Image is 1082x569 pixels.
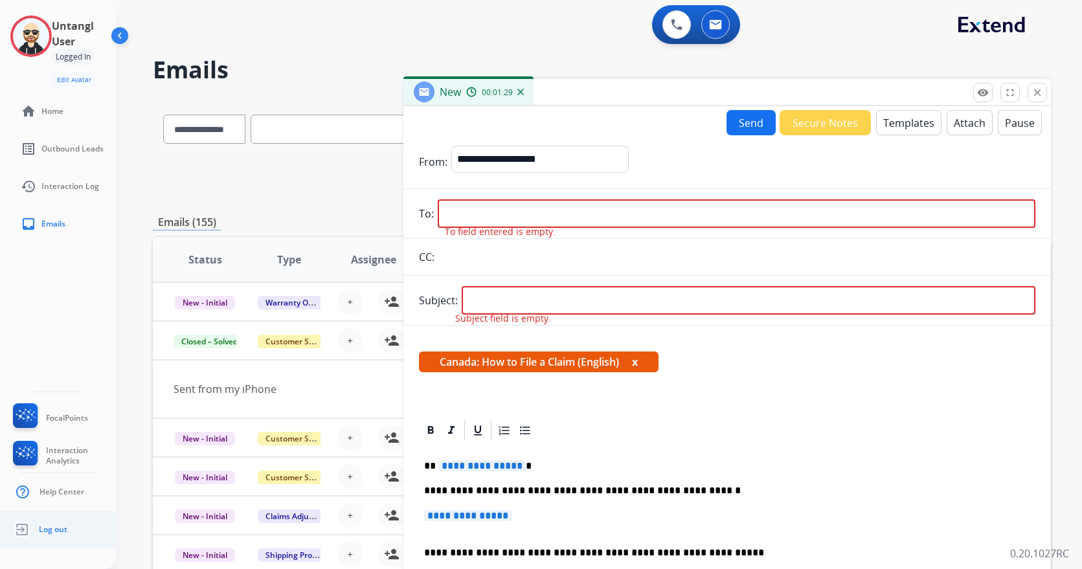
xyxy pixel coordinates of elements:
button: + [337,541,363,567]
span: + [347,508,353,523]
span: Log out [39,524,67,535]
button: + [337,502,363,528]
button: Pause [998,110,1042,135]
button: Attach [947,110,993,135]
img: avatar [13,18,49,54]
mat-icon: list_alt [21,141,36,157]
mat-icon: history [21,179,36,194]
mat-icon: person_add [384,508,400,523]
p: 0.20.1027RC [1010,546,1069,561]
span: New - Initial [175,471,235,484]
p: CC: [419,249,434,265]
h2: Emails [153,57,1051,83]
span: + [347,294,353,309]
span: Emails [41,219,65,229]
button: + [337,328,363,353]
span: + [347,546,353,562]
p: Subject: [419,293,458,308]
span: Outbound Leads [41,144,104,154]
span: + [347,333,353,348]
span: New - Initial [175,548,235,562]
span: To field entered is empty. [445,225,556,238]
mat-icon: person_add [384,430,400,445]
span: New - Initial [175,432,235,445]
div: Ordered List [495,421,514,440]
span: Interaction Log [41,181,99,192]
span: Assignee [351,252,396,267]
button: x [632,354,638,370]
span: Interaction Analytics [46,445,117,466]
span: New [440,85,461,99]
a: Interaction Analytics [10,441,117,471]
div: Italic [442,421,461,440]
button: + [337,463,363,489]
div: Underline [468,421,488,440]
mat-icon: person_add [384,294,400,309]
mat-icon: person_add [384,469,400,484]
span: New - Initial [175,509,235,523]
span: Customer Support [258,335,342,348]
span: Subject field is empty. [455,312,551,325]
span: Claims Adjudication [258,509,346,523]
button: + [337,425,363,451]
span: + [347,469,353,484]
span: Help Center [39,487,84,497]
a: FocalPoints [10,403,88,433]
span: + [347,430,353,445]
span: Shipping Protection [258,548,346,562]
button: Secure Notes [780,110,871,135]
button: Edit Avatar [52,73,96,87]
div: Bold [421,421,440,440]
div: Bullet List [515,421,535,440]
h3: Untangl User [52,18,104,49]
span: Canada: How to File a Claim (English) [419,351,659,372]
mat-icon: home [21,104,36,119]
mat-icon: fullscreen [1004,87,1016,98]
span: Warranty Ops [258,296,324,309]
mat-icon: inbox [21,216,36,232]
span: Customer Support [258,471,342,484]
div: Logged In [52,49,95,65]
button: Send [727,110,776,135]
span: 00:01:29 [482,87,513,98]
mat-icon: person_add [384,333,400,348]
p: Emails (155) [153,214,221,230]
mat-icon: person_add [384,546,400,562]
span: New - Initial [175,296,235,309]
mat-icon: close [1031,87,1043,98]
button: + [337,289,363,315]
span: Status [188,252,222,267]
span: FocalPoints [46,413,88,423]
span: Type [277,252,301,267]
p: To: [419,206,434,221]
mat-icon: remove_red_eye [977,87,989,98]
p: From: [419,154,447,170]
span: Customer Support [258,432,342,445]
div: Sent from my iPhone [174,381,862,397]
span: Closed – Solved [174,335,245,348]
button: Templates [876,110,941,135]
span: Home [41,106,63,117]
